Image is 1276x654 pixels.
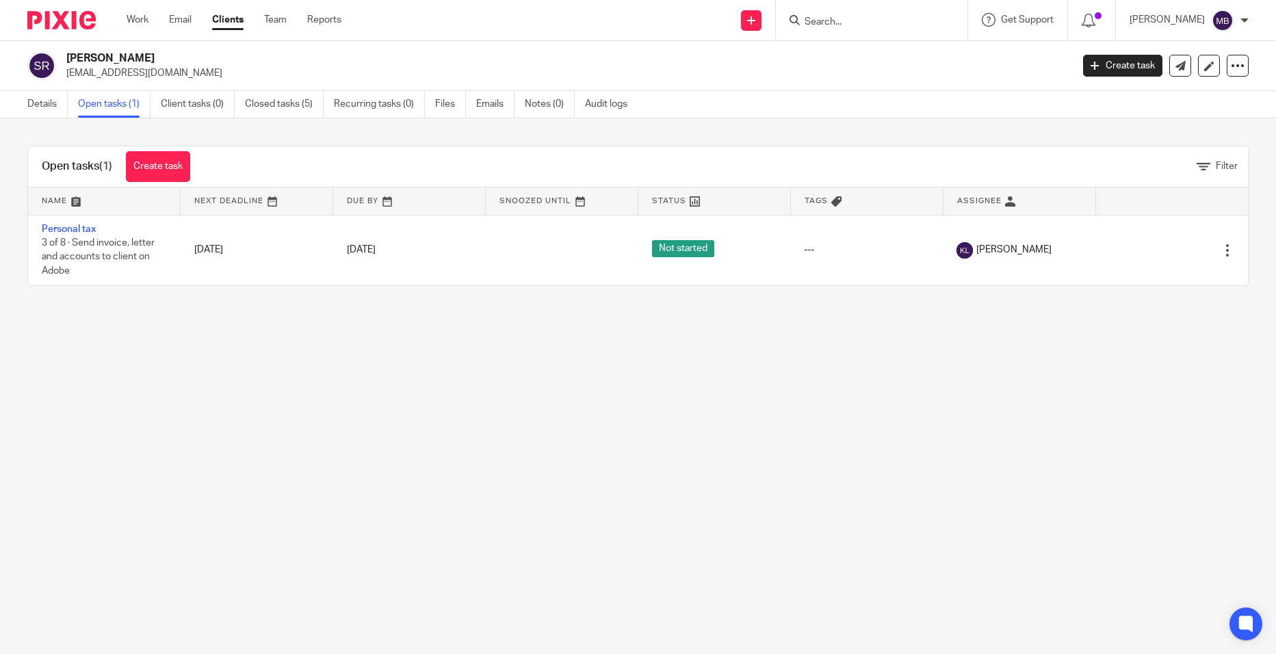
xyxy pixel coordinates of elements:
a: Reports [307,13,341,27]
h1: Open tasks [42,159,112,174]
a: Emails [476,91,515,118]
a: Open tasks (1) [78,91,151,118]
a: Files [435,91,466,118]
img: svg%3E [956,242,973,259]
p: [EMAIL_ADDRESS][DOMAIN_NAME] [66,66,1063,80]
img: Pixie [27,11,96,29]
span: Filter [1216,161,1238,171]
span: Not started [652,240,714,257]
a: Closed tasks (5) [245,91,324,118]
a: Team [264,13,287,27]
input: Search [803,16,926,29]
img: svg%3E [27,51,56,80]
a: Audit logs [585,91,638,118]
a: Create task [1083,55,1162,77]
img: svg%3E [1212,10,1234,31]
a: Create task [126,151,190,182]
span: Snoozed Until [499,197,571,205]
a: Client tasks (0) [161,91,235,118]
a: Work [127,13,148,27]
span: [PERSON_NAME] [976,243,1052,257]
span: (1) [99,161,112,172]
span: Status [652,197,686,205]
span: [DATE] [347,245,376,254]
a: Personal tax [42,224,96,234]
a: Clients [212,13,244,27]
p: [PERSON_NAME] [1130,13,1205,27]
a: Recurring tasks (0) [334,91,425,118]
h2: [PERSON_NAME] [66,51,863,66]
span: Tags [805,197,828,205]
a: Notes (0) [525,91,575,118]
span: 3 of 8 · Send invoice, letter and accounts to client on Adobe [42,238,155,276]
div: --- [804,243,929,257]
a: Details [27,91,68,118]
td: [DATE] [181,215,333,285]
span: Get Support [1001,15,1054,25]
a: Email [169,13,192,27]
